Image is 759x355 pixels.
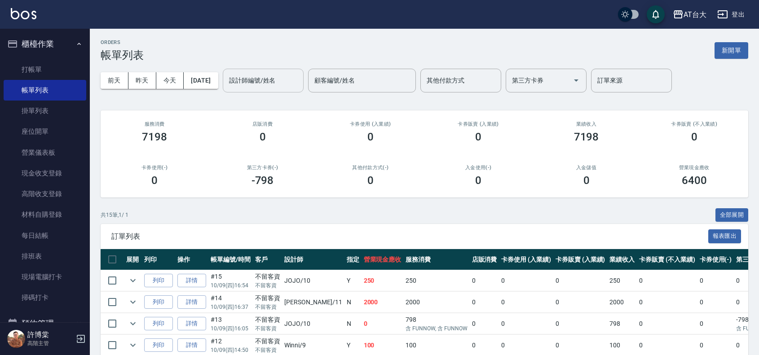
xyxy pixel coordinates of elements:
[126,274,140,287] button: expand row
[151,174,158,187] h3: 0
[27,330,73,339] h5: 許博棠
[475,174,481,187] h3: 0
[255,272,280,281] div: 不留客資
[470,313,499,334] td: 0
[403,313,469,334] td: 798
[637,270,697,291] td: 0
[4,287,86,308] a: 掃碼打卡
[543,165,629,171] h2: 入金儲值
[697,249,734,270] th: 卡券使用(-)
[252,174,274,187] h3: -798
[715,208,749,222] button: 全部展開
[499,292,553,313] td: 0
[647,5,665,23] button: save
[637,313,697,334] td: 0
[4,184,86,204] a: 高階收支登錄
[101,72,128,89] button: 前天
[362,313,404,334] td: 0
[708,229,741,243] button: 報表匯出
[219,165,305,171] h2: 第三方卡券(-)
[211,324,251,333] p: 10/09 (四) 16:05
[344,249,362,270] th: 指定
[4,121,86,142] a: 座位開單
[255,294,280,303] div: 不留客資
[260,131,266,143] h3: 0
[156,72,184,89] button: 今天
[4,101,86,121] a: 掛單列表
[367,174,374,187] h3: 0
[101,211,128,219] p: 共 15 筆, 1 / 1
[569,73,583,88] button: Open
[362,249,404,270] th: 營業現金應收
[208,249,253,270] th: 帳單編號/時間
[255,303,280,311] p: 不留客資
[4,59,86,80] a: 打帳單
[144,338,173,352] button: 列印
[362,292,404,313] td: 2000
[651,165,737,171] h2: 營業現金應收
[637,249,697,270] th: 卡券販賣 (不入業績)
[499,249,553,270] th: 卡券使用 (入業績)
[184,72,218,89] button: [DATE]
[715,42,748,59] button: 新開單
[682,174,707,187] h3: 6400
[4,246,86,267] a: 排班表
[403,249,469,270] th: 服務消費
[177,317,206,331] a: 詳情
[553,313,608,334] td: 0
[4,80,86,101] a: 帳單列表
[4,225,86,246] a: 每日結帳
[403,292,469,313] td: 2000
[255,337,280,346] div: 不留客資
[282,270,344,291] td: JOJO /10
[144,317,173,331] button: 列印
[344,313,362,334] td: N
[697,313,734,334] td: 0
[344,270,362,291] td: Y
[499,270,553,291] td: 0
[574,131,599,143] h3: 7198
[101,39,144,45] h2: ORDERS
[470,270,499,291] td: 0
[4,163,86,184] a: 現金收支登錄
[142,131,167,143] h3: 7198
[208,313,253,334] td: #13
[175,249,208,270] th: 操作
[111,121,198,127] h3: 服務消費
[435,165,521,171] h2: 入金使用(-)
[4,32,86,56] button: 櫃檯作業
[4,267,86,287] a: 現場電腦打卡
[406,324,467,333] p: 含 FUNNOW, 含 FUNNOW
[124,249,142,270] th: 展開
[126,338,140,352] button: expand row
[128,72,156,89] button: 昨天
[219,121,305,127] h2: 店販消費
[282,313,344,334] td: JOJO /10
[208,270,253,291] td: #15
[211,346,251,354] p: 10/09 (四) 14:50
[715,46,748,54] a: 新開單
[253,249,282,270] th: 客戶
[543,121,629,127] h2: 業績收入
[177,295,206,309] a: 詳情
[669,5,710,24] button: AT台大
[684,9,706,20] div: AT台大
[4,142,86,163] a: 營業儀表板
[697,292,734,313] td: 0
[607,313,637,334] td: 798
[475,131,481,143] h3: 0
[142,249,175,270] th: 列印
[211,303,251,311] p: 10/09 (四) 16:37
[367,131,374,143] h3: 0
[177,338,206,352] a: 詳情
[7,330,25,348] img: Person
[144,295,173,309] button: 列印
[126,317,140,330] button: expand row
[327,121,414,127] h2: 卡券使用 (入業績)
[697,270,734,291] td: 0
[607,270,637,291] td: 250
[101,49,144,61] h3: 帳單列表
[255,346,280,354] p: 不留客資
[651,121,737,127] h2: 卡券販賣 (不入業績)
[344,292,362,313] td: N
